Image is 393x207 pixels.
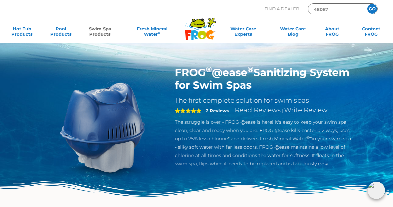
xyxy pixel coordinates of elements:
a: Water CareExperts [217,26,269,39]
input: GO [367,4,377,14]
h2: The first complete solution for swim spas [175,96,352,105]
span: | [282,108,283,113]
img: ss-@ease-hero.png [41,66,165,190]
strong: 2 Reviews [206,108,229,113]
sup: ® [206,64,212,74]
p: The struggle is over - FROG @ease is here! It's easy to keep your swim spa clean, clear and ready... [175,118,352,168]
sup: ®∞ [306,135,312,140]
a: AboutFROG [317,26,347,39]
sup: ∞ [158,31,160,35]
sup: ® [247,64,253,74]
a: Fresh MineralWater∞ [124,26,181,39]
a: Hot TubProducts [7,26,37,39]
img: openIcon [368,182,385,199]
input: Zip Code Form [313,5,358,13]
a: Water CareBlog [278,26,308,39]
a: ContactFROG [356,26,386,39]
a: Swim SpaProducts [85,26,115,39]
p: Find A Dealer [264,3,299,14]
a: Write Review [284,106,327,114]
span: 5 [175,108,201,113]
a: PoolProducts [46,26,76,39]
h1: FROG @ease Sanitizing System for Swim Spas [175,66,352,91]
a: Read Reviews [235,106,281,114]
